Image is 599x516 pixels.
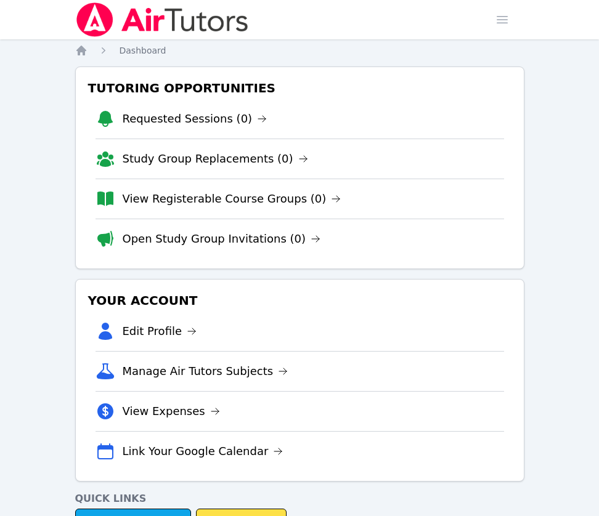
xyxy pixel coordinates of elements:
a: Open Study Group Invitations (0) [123,230,321,248]
a: Manage Air Tutors Subjects [123,363,288,380]
h3: Your Account [86,289,514,312]
h4: Quick Links [75,491,524,506]
a: View Registerable Course Groups (0) [123,190,341,208]
img: Air Tutors [75,2,250,37]
h3: Tutoring Opportunities [86,77,514,99]
nav: Breadcrumb [75,44,524,57]
a: Dashboard [120,44,166,57]
a: Edit Profile [123,323,197,340]
a: View Expenses [123,403,220,420]
a: Link Your Google Calendar [123,443,283,460]
a: Study Group Replacements (0) [123,150,308,167]
span: Dashboard [120,46,166,55]
a: Requested Sessions (0) [123,110,267,127]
